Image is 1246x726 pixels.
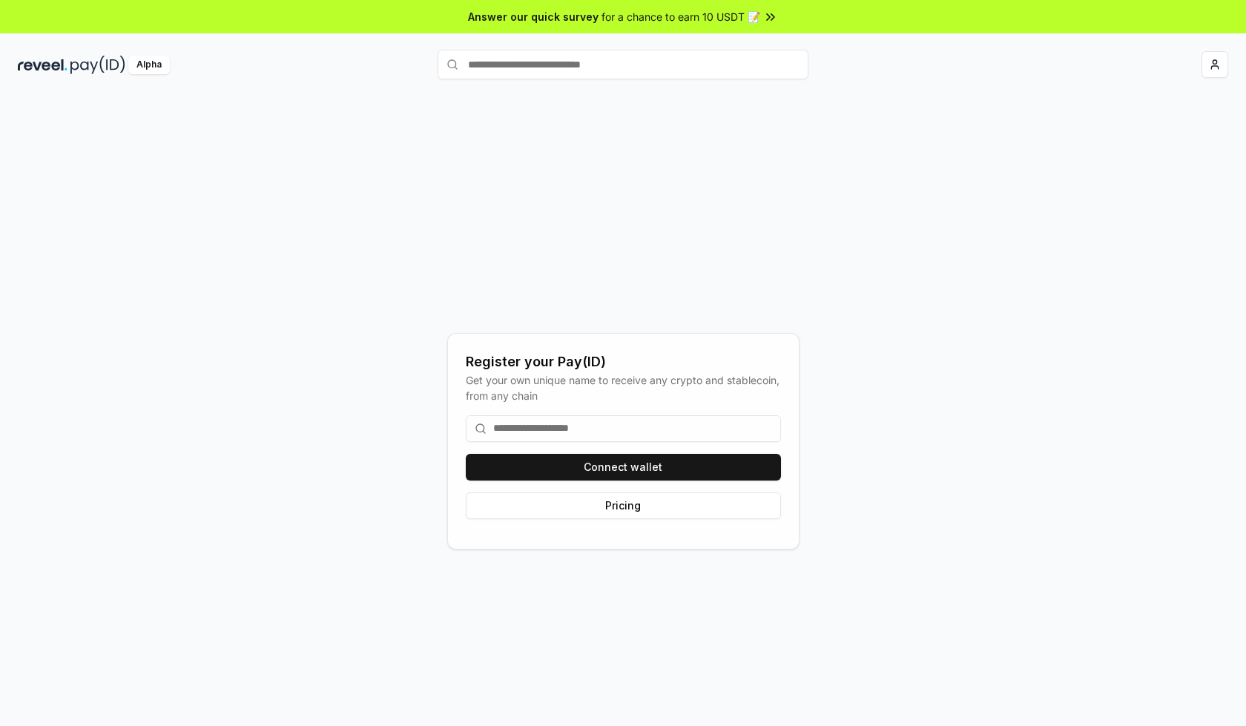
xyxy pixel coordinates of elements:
[466,352,781,372] div: Register your Pay(ID)
[466,372,781,403] div: Get your own unique name to receive any crypto and stablecoin, from any chain
[128,56,170,74] div: Alpha
[18,56,67,74] img: reveel_dark
[468,9,599,24] span: Answer our quick survey
[601,9,760,24] span: for a chance to earn 10 USDT 📝
[70,56,125,74] img: pay_id
[466,454,781,481] button: Connect wallet
[466,492,781,519] button: Pricing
